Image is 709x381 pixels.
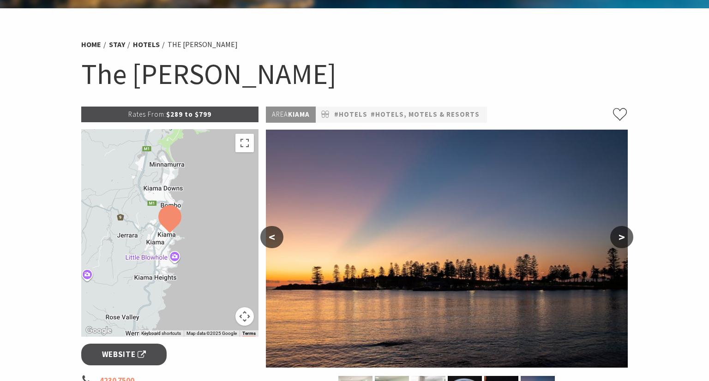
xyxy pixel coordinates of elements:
span: Map data ©2025 Google [186,331,237,336]
li: The [PERSON_NAME] [168,39,238,51]
button: > [610,226,633,248]
button: Map camera controls [235,307,254,326]
button: Toggle fullscreen view [235,134,254,152]
span: Area [272,110,288,119]
a: #Hotels, Motels & Resorts [371,109,480,120]
a: Open this area in Google Maps (opens a new window) [84,325,114,337]
h1: The [PERSON_NAME] [81,55,628,93]
p: Kiama [266,107,316,123]
a: Hotels [133,40,160,49]
a: Stay [109,40,125,49]
a: Website [81,344,167,365]
a: Home [81,40,101,49]
p: $289 to $799 [81,107,258,122]
img: Kiama [266,130,628,368]
a: #Hotels [334,109,367,120]
img: Google [84,325,114,337]
span: Website [102,348,146,361]
a: Terms (opens in new tab) [242,331,256,336]
span: Rates From: [128,110,166,119]
button: Keyboard shortcuts [141,330,181,337]
button: < [260,226,283,248]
